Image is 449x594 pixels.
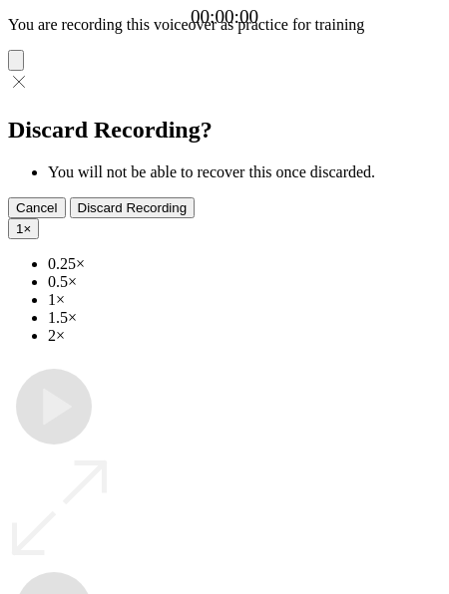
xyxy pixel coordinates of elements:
li: 0.5× [48,273,441,291]
button: Discard Recording [70,197,196,218]
p: You are recording this voiceover as practice for training [8,16,441,34]
li: You will not be able to recover this once discarded. [48,163,441,181]
a: 00:00:00 [191,6,258,28]
button: Cancel [8,197,66,218]
li: 0.25× [48,255,441,273]
span: 1 [16,221,23,236]
li: 2× [48,327,441,345]
li: 1× [48,291,441,309]
button: 1× [8,218,39,239]
h2: Discard Recording? [8,117,441,144]
li: 1.5× [48,309,441,327]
